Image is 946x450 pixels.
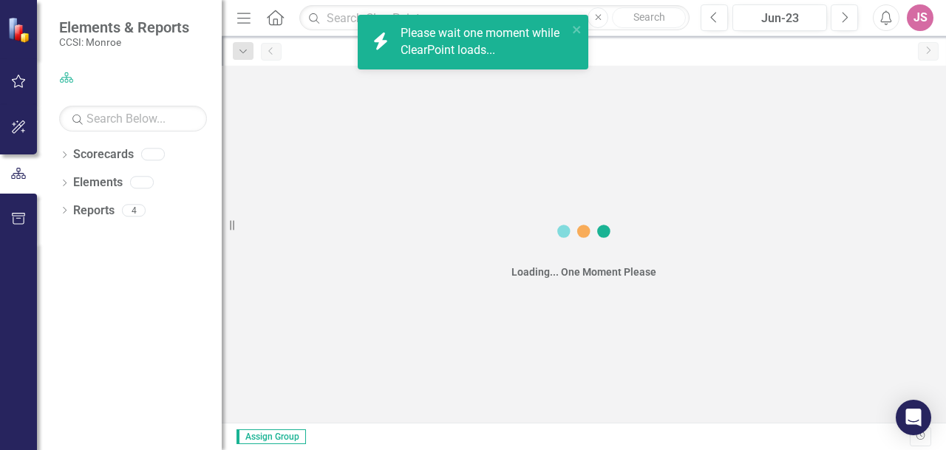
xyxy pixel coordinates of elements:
img: ClearPoint Strategy [7,17,33,43]
button: Search [612,7,686,28]
span: Assign Group [236,429,306,444]
input: Search Below... [59,106,207,132]
a: Scorecards [73,146,134,163]
div: Open Intercom Messenger [896,400,931,435]
a: Reports [73,202,115,219]
div: Loading... One Moment Please [511,265,656,279]
input: Search ClearPoint... [299,5,690,31]
small: CCSI: Monroe [59,36,189,48]
div: 4 [122,204,146,217]
button: JS [907,4,933,31]
span: Search [633,11,665,23]
button: Jun-23 [732,4,827,31]
div: Please wait one moment while ClearPoint loads... [401,25,568,59]
button: close [572,21,582,38]
div: Jun-23 [738,10,822,27]
span: Elements & Reports [59,18,189,36]
a: Elements [73,174,123,191]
